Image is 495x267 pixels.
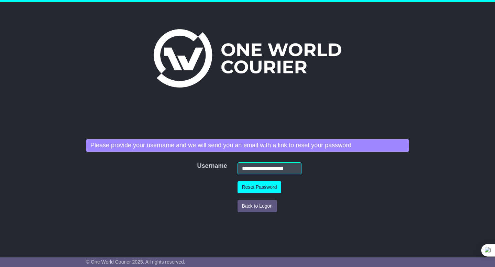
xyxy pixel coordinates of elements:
[238,200,277,212] button: Back to Logon
[86,139,409,152] div: Please provide your username and we will send you an email with a link to reset your password
[194,162,203,170] label: Username
[86,259,185,265] span: © One World Courier 2025. All rights reserved.
[154,29,341,88] img: One World
[238,181,282,193] button: Reset Password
